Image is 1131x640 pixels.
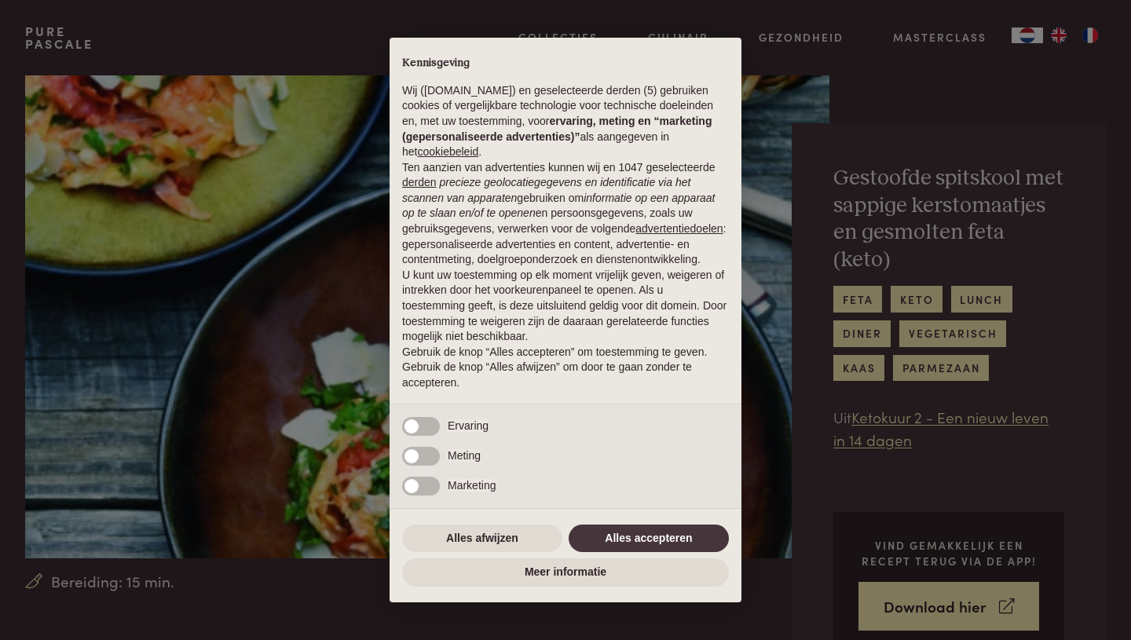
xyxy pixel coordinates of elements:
[402,57,729,71] h2: Kennisgeving
[448,419,489,432] span: Ervaring
[402,160,729,268] p: Ten aanzien van advertenties kunnen wij en 1047 geselecteerde gebruiken om en persoonsgegevens, z...
[402,176,690,204] em: precieze geolocatiegegevens en identificatie via het scannen van apparaten
[402,525,562,553] button: Alles afwijzen
[448,479,496,492] span: Marketing
[402,268,729,345] p: U kunt uw toestemming op elk moment vrijelijk geven, weigeren of intrekken door het voorkeurenpan...
[448,449,481,462] span: Meting
[402,175,437,191] button: derden
[402,345,729,391] p: Gebruik de knop “Alles accepteren” om toestemming te geven. Gebruik de knop “Alles afwijzen” om d...
[402,192,716,220] em: informatie op een apparaat op te slaan en/of te openen
[402,115,712,143] strong: ervaring, meting en “marketing (gepersonaliseerde advertenties)”
[635,221,723,237] button: advertentiedoelen
[569,525,729,553] button: Alles accepteren
[402,83,729,160] p: Wij ([DOMAIN_NAME]) en geselecteerde derden (5) gebruiken cookies of vergelijkbare technologie vo...
[402,558,729,587] button: Meer informatie
[417,145,478,158] a: cookiebeleid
